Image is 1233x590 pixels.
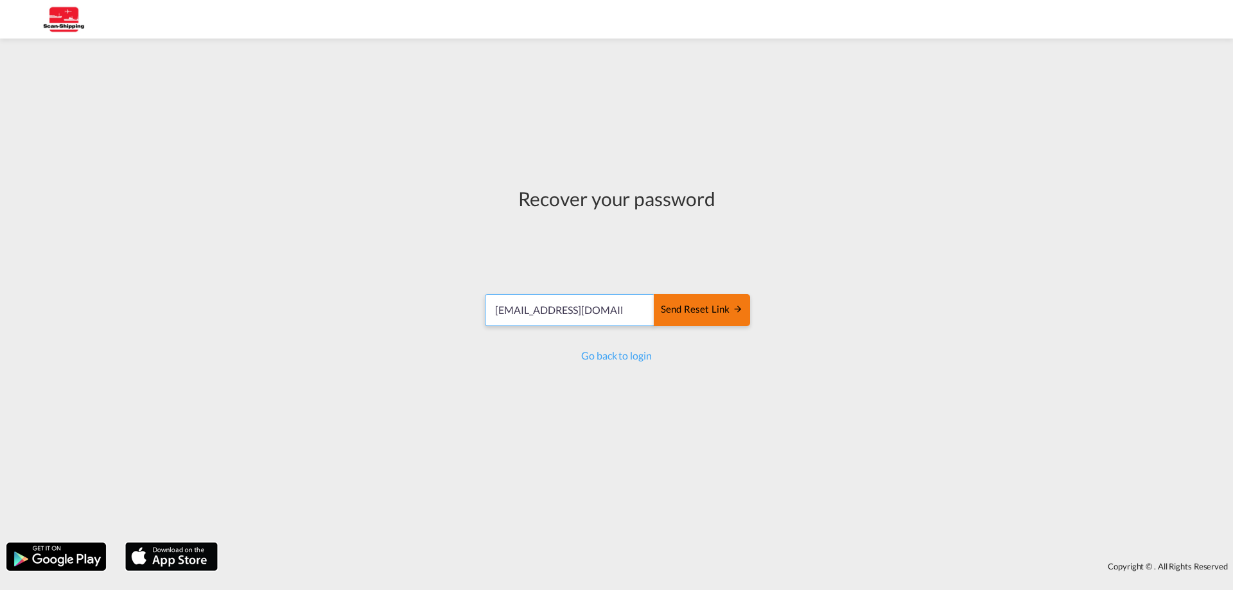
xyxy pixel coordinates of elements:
[224,555,1233,577] div: Copyright © . All Rights Reserved
[661,302,743,317] div: Send reset link
[19,5,106,34] img: 123b615026f311ee80dabbd30bc9e10f.jpg
[733,304,743,314] md-icon: icon-arrow-right
[485,294,655,326] input: Email
[581,349,651,361] a: Go back to login
[483,185,750,212] div: Recover your password
[5,541,107,572] img: google.png
[124,541,219,572] img: apple.png
[654,294,750,326] button: SEND RESET LINK
[519,225,714,275] iframe: reCAPTCHA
